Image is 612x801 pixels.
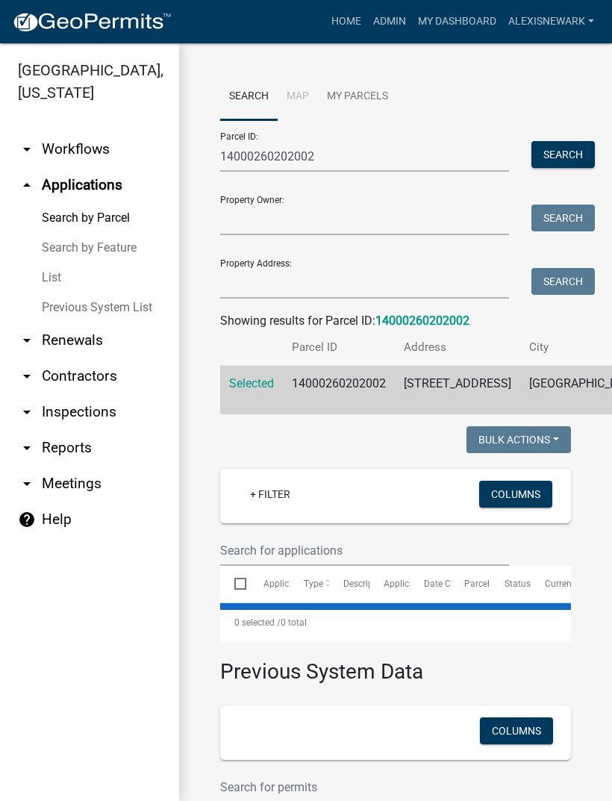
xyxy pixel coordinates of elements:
datatable-header-cell: Application Number [249,566,289,602]
div: Showing results for Parcel ID: [220,312,571,330]
button: Search [531,268,595,295]
i: help [18,511,36,529]
div: 0 total [220,604,571,641]
input: Search for applications [220,535,509,566]
i: arrow_drop_down [18,439,36,457]
datatable-header-cell: Select [220,566,249,602]
span: Parcel ID [464,579,500,589]
a: Admin [367,7,412,36]
datatable-header-cell: Parcel ID [450,566,490,602]
a: My Dashboard [412,7,502,36]
a: Home [325,7,367,36]
i: arrow_drop_down [18,475,36,493]
a: Search [220,73,278,121]
button: Search [531,141,595,168]
span: Description [343,579,389,589]
h3: Previous System Data [220,641,571,688]
span: Date Created [424,579,476,589]
span: Status [505,579,531,589]
button: Search [531,205,595,231]
datatable-header-cell: Description [329,566,369,602]
i: arrow_drop_down [18,140,36,158]
button: Columns [479,481,552,508]
datatable-header-cell: Type [289,566,329,602]
button: Columns [480,717,553,744]
span: Application Number [263,579,345,589]
a: alexisnewark [502,7,600,36]
td: 14000260202002 [283,366,395,415]
datatable-header-cell: Current Activity [531,566,571,602]
a: 14000260202002 [375,314,469,328]
button: Bulk Actions [466,426,571,453]
span: 0 selected / [234,617,281,628]
a: + Filter [238,481,302,508]
a: My Parcels [318,73,397,121]
i: arrow_drop_down [18,331,36,349]
i: arrow_drop_up [18,176,36,194]
datatable-header-cell: Date Created [410,566,450,602]
span: Applicant [384,579,422,589]
th: Parcel ID [283,330,395,365]
a: Selected [229,376,274,390]
th: Address [395,330,520,365]
td: [STREET_ADDRESS] [395,366,520,415]
datatable-header-cell: Status [490,566,531,602]
datatable-header-cell: Applicant [369,566,410,602]
i: arrow_drop_down [18,403,36,421]
span: Type [304,579,323,589]
span: Current Activity [545,579,607,589]
i: arrow_drop_down [18,367,36,385]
